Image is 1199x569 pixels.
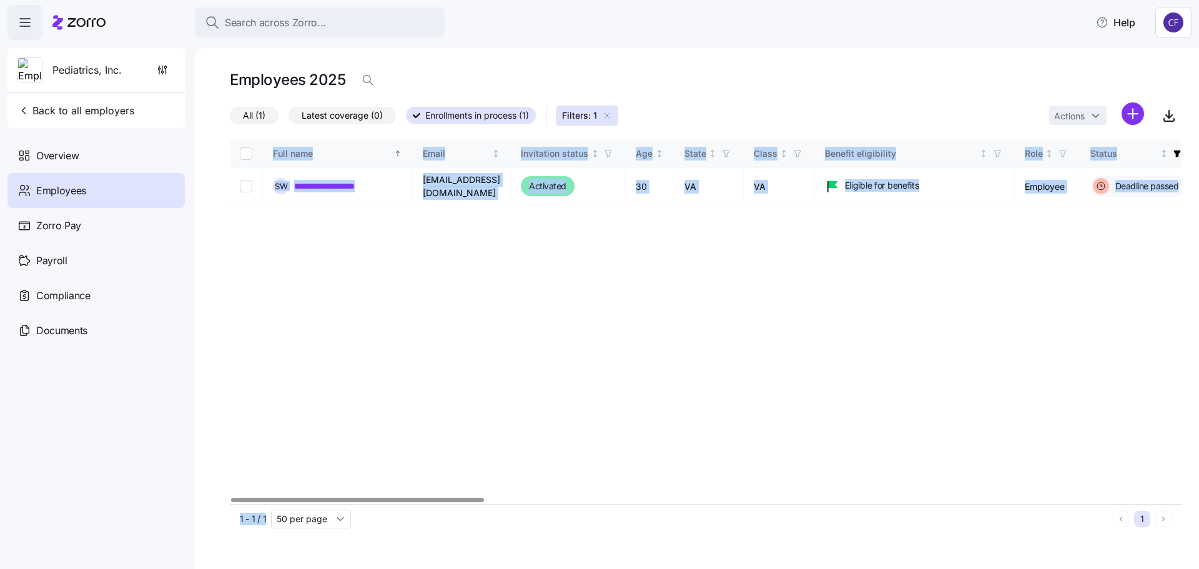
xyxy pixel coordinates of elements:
[7,278,185,313] a: Compliance
[1096,15,1135,30] span: Help
[1160,149,1168,158] div: Not sorted
[1113,511,1129,527] button: Previous page
[655,149,664,158] div: Not sorted
[1015,139,1080,168] th: RoleNot sorted
[7,243,185,278] a: Payroll
[230,70,345,89] h1: Employees 2025
[1080,139,1195,168] th: StatusNot sorted
[1122,102,1144,125] svg: add icon
[240,147,252,160] input: Select all records
[393,149,402,158] div: Sorted ascending
[1045,149,1053,158] div: Not sorted
[1049,106,1107,125] button: Actions
[425,107,529,124] span: Enrollments in process (1)
[18,58,42,83] img: Employer logo
[7,138,185,173] a: Overview
[1090,147,1158,161] div: Status
[556,106,618,126] button: Filters: 1
[744,168,815,205] td: VA
[7,208,185,243] a: Zorro Pay
[36,183,86,199] span: Employees
[195,7,445,37] button: Search across Zorro...
[636,147,653,161] div: Age
[1015,168,1080,205] td: Employee
[263,139,413,168] th: Full nameSorted ascending
[674,168,744,205] td: VA
[1086,10,1145,35] button: Help
[36,323,87,339] span: Documents
[275,182,288,190] span: S W
[1155,511,1172,527] button: Next page
[562,109,597,122] span: Filters: 1
[36,218,81,234] span: Zorro Pay
[1134,511,1150,527] button: 1
[1112,180,1179,192] span: Deadline passed
[225,15,326,31] span: Search across Zorro...
[273,147,392,161] div: Full name
[423,147,490,161] div: Email
[979,149,988,158] div: Not sorted
[626,168,674,205] td: 30
[674,139,744,168] th: StateNot sorted
[12,98,139,123] button: Back to all employers
[779,149,788,158] div: Not sorted
[708,149,717,158] div: Not sorted
[1025,147,1043,161] div: Role
[815,139,1015,168] th: Benefit eligibilityNot sorted
[511,139,626,168] th: Invitation statusNot sorted
[744,139,815,168] th: ClassNot sorted
[529,179,566,194] span: Activated
[413,168,511,205] td: [EMAIL_ADDRESS][DOMAIN_NAME]
[7,313,185,348] a: Documents
[1054,112,1085,121] span: Actions
[302,107,383,124] span: Latest coverage (0)
[240,513,266,525] span: 1 - 1 / 1
[591,149,599,158] div: Not sorted
[684,147,706,161] div: State
[7,173,185,208] a: Employees
[845,179,919,192] span: Eligible for benefits
[521,147,588,161] div: Invitation status
[52,62,122,78] span: Pediatrics, Inc.
[36,148,79,164] span: Overview
[17,103,134,118] span: Back to all employers
[243,107,265,124] span: All (1)
[491,149,500,158] div: Not sorted
[240,180,252,192] input: Select record 1
[1163,12,1183,32] img: 7d4a9558da78dc7654dde66b79f71a2e
[754,147,777,161] div: Class
[825,147,977,161] div: Benefit eligibility
[626,139,674,168] th: AgeNot sorted
[36,253,67,269] span: Payroll
[413,139,511,168] th: EmailNot sorted
[36,288,91,304] span: Compliance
